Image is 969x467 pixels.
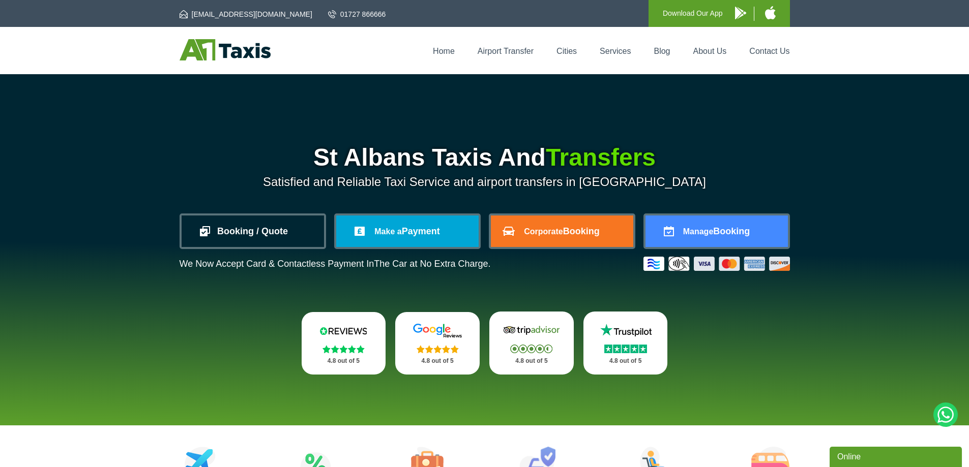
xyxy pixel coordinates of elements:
[583,312,668,375] a: Trustpilot Stars 4.8 out of 5
[524,227,563,236] span: Corporate
[374,227,401,236] span: Make a
[683,227,714,236] span: Manage
[735,7,746,19] img: A1 Taxis Android App
[478,47,534,55] a: Airport Transfer
[510,345,552,353] img: Stars
[313,355,375,367] p: 4.8 out of 5
[407,323,468,338] img: Google
[374,259,490,269] span: The Car at No Extra Charge.
[501,355,563,367] p: 4.8 out of 5
[600,47,631,55] a: Services
[491,215,633,247] a: CorporateBooking
[180,9,312,19] a: [EMAIL_ADDRESS][DOMAIN_NAME]
[595,323,656,338] img: Trustpilot
[180,145,790,170] h1: St Albans Taxis And
[693,47,727,55] a: About Us
[749,47,789,55] a: Contact Us
[302,312,386,375] a: Reviews.io Stars 4.8 out of 5
[180,259,491,269] p: We Now Accept Card & Contactless Payment In
[395,312,480,375] a: Google Stars 4.8 out of 5
[433,47,455,55] a: Home
[328,9,386,19] a: 01727 866666
[417,345,459,353] img: Stars
[663,7,723,20] p: Download Our App
[643,257,790,271] img: Credit And Debit Cards
[595,355,657,367] p: 4.8 out of 5
[604,345,647,353] img: Stars
[645,215,788,247] a: ManageBooking
[489,312,574,375] a: Tripadvisor Stars 4.8 out of 5
[501,323,562,338] img: Tripadvisor
[406,355,468,367] p: 4.8 out of 5
[546,144,656,171] span: Transfers
[322,345,365,353] img: Stars
[830,445,964,467] iframe: chat widget
[180,175,790,189] p: Satisfied and Reliable Taxi Service and airport transfers in [GEOGRAPHIC_DATA]
[654,47,670,55] a: Blog
[336,215,479,247] a: Make aPayment
[313,323,374,338] img: Reviews.io
[182,215,324,247] a: Booking / Quote
[556,47,577,55] a: Cities
[180,39,271,60] img: A1 Taxis St Albans LTD
[765,6,776,19] img: A1 Taxis iPhone App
